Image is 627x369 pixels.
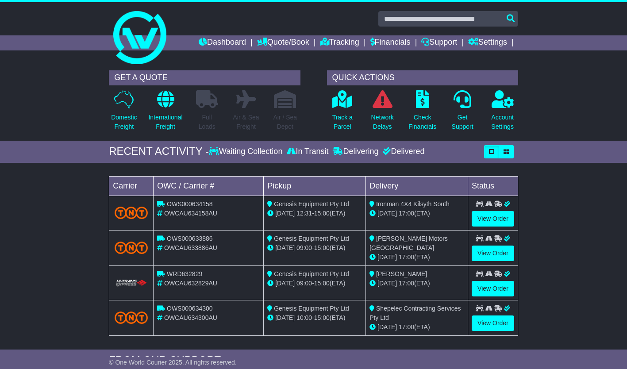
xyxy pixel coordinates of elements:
span: [DATE] [275,210,295,217]
div: - (ETA) [267,313,362,323]
img: TNT_Domestic.png [115,207,148,219]
span: [PERSON_NAME] Motors [GEOGRAPHIC_DATA] [369,235,448,251]
div: Delivered [381,147,424,157]
div: - (ETA) [267,279,362,288]
p: Full Loads [196,113,218,131]
span: [DATE] [275,280,295,287]
td: Delivery [366,176,468,196]
td: Carrier [109,176,154,196]
a: View Order [472,246,514,261]
div: (ETA) [369,253,464,262]
span: 17:00 [399,280,414,287]
span: 17:00 [399,323,414,331]
span: Genesis Equipment Pty Ltd [274,235,349,242]
div: FROM OUR SUPPORT [109,354,518,367]
a: AccountSettings [491,90,514,136]
span: [DATE] [377,280,397,287]
span: [DATE] [275,314,295,321]
div: Delivering [331,147,381,157]
div: (ETA) [369,279,464,288]
span: Genesis Equipment Pty Ltd [274,270,349,277]
td: Status [468,176,518,196]
span: OWCAU632829AU [164,280,217,287]
span: [PERSON_NAME] [376,270,427,277]
a: NetworkDelays [371,90,394,136]
span: 15:00 [314,314,330,321]
span: 15:00 [314,210,330,217]
span: OWCAU634300AU [164,314,217,321]
span: 09:00 [296,280,312,287]
a: InternationalFreight [148,90,183,136]
p: Network Delays [371,113,394,131]
span: © One World Courier 2025. All rights reserved. [109,359,237,366]
td: Pickup [264,176,366,196]
span: 17:00 [399,254,414,261]
p: Track a Parcel [332,113,353,131]
span: 09:00 [296,244,312,251]
a: GetSupport [451,90,474,136]
div: Waiting Collection [209,147,285,157]
a: Dashboard [199,35,246,50]
a: Quote/Book [257,35,309,50]
span: Shepelec Contracting Services Pty Ltd [369,305,461,321]
span: [DATE] [275,244,295,251]
a: Track aParcel [332,90,353,136]
span: WRD632829 [167,270,202,277]
span: 15:00 [314,280,330,287]
p: Domestic Freight [111,113,137,131]
span: Genesis Equipment Pty Ltd [274,305,349,312]
p: Air / Sea Depot [273,113,297,131]
span: OWS000633886 [167,235,213,242]
div: QUICK ACTIONS [327,70,518,85]
span: [DATE] [377,323,397,331]
div: - (ETA) [267,209,362,218]
a: Tracking [320,35,359,50]
p: Air & Sea Freight [233,113,259,131]
span: 10:00 [296,314,312,321]
span: OWS000634158 [167,200,213,208]
div: In Transit [285,147,331,157]
a: Support [421,35,457,50]
a: CheckFinancials [408,90,437,136]
span: [DATE] [377,254,397,261]
span: OWCAU634158AU [164,210,217,217]
a: Settings [468,35,507,50]
a: Financials [370,35,411,50]
img: TNT_Domestic.png [115,311,148,323]
span: 12:31 [296,210,312,217]
a: View Order [472,211,514,227]
img: HiTrans.png [115,279,148,288]
div: GET A QUOTE [109,70,300,85]
td: OWC / Carrier # [154,176,264,196]
div: - (ETA) [267,243,362,253]
div: (ETA) [369,209,464,218]
span: Genesis Equipment Pty Ltd [274,200,349,208]
div: (ETA) [369,323,464,332]
a: View Order [472,315,514,331]
span: 17:00 [399,210,414,217]
p: Check Financials [408,113,436,131]
img: TNT_Domestic.png [115,242,148,254]
p: International Freight [148,113,182,131]
span: 15:00 [314,244,330,251]
a: View Order [472,281,514,296]
span: [DATE] [377,210,397,217]
span: Ironman 4X4 Kilsyth South [376,200,450,208]
span: OWS000634300 [167,305,213,312]
a: DomesticFreight [111,90,137,136]
span: OWCAU633886AU [164,244,217,251]
p: Account Settings [491,113,514,131]
p: Get Support [452,113,473,131]
div: RECENT ACTIVITY - [109,145,209,158]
